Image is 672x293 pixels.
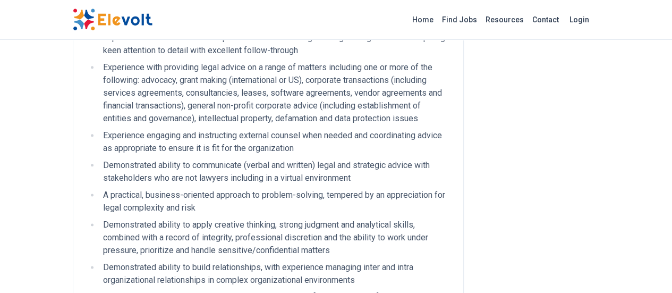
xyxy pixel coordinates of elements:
[100,61,450,125] li: Experience with providing legal advice on a range of matters including one or more of the followi...
[73,9,152,31] img: Elevolt
[100,189,450,214] li: A practical, business-oriented approach to problem-solving, tempered by an appreciation for legal...
[563,9,596,30] a: Login
[619,242,672,293] iframe: Chat Widget
[481,11,528,28] a: Resources
[438,11,481,28] a: Find Jobs
[408,11,438,28] a: Home
[100,261,450,287] li: Demonstrated ability to build relationships, with experience managing inter and intra organizatio...
[100,129,450,155] li: Experience engaging and instructing external counsel when needed and coordinating advice as appro...
[100,159,450,185] li: Demonstrated ability to communicate (verbal and written) legal and strategic advice with stakehol...
[100,219,450,257] li: Demonstrated ability to apply creative thinking, strong judgment and analytical skills, combined ...
[100,31,450,57] li: Experience and record of accomplishments with drafting and negotiating in matters requiring keen ...
[528,11,563,28] a: Contact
